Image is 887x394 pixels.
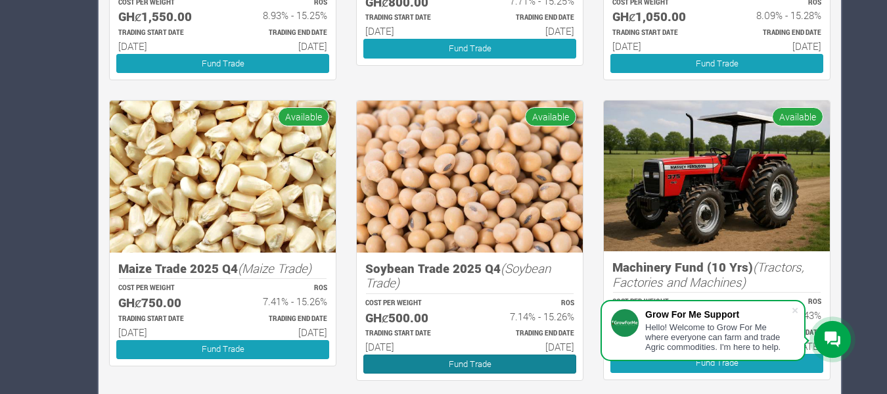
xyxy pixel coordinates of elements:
h6: [DATE] [612,40,705,52]
p: Estimated Trading End Date [729,28,821,38]
a: Fund Trade [363,355,576,374]
p: Estimated Trading Start Date [118,314,211,324]
img: growforme image [357,101,583,253]
h5: GHȼ1,550.00 [118,9,211,24]
p: ROS [729,297,821,307]
h6: [DATE] [235,326,327,338]
div: Grow For Me Support [645,309,791,320]
span: Available [525,107,576,126]
p: ROS [482,299,574,308]
span: Available [278,107,329,126]
h6: [DATE] [118,326,211,338]
h5: Maize Trade 2025 Q4 [118,261,327,276]
span: Available [772,107,823,126]
h6: [DATE] [365,25,458,37]
h6: [DATE] [365,341,458,353]
a: Fund Trade [116,340,329,359]
i: (Maize Trade) [238,260,311,276]
img: growforme image [110,101,336,253]
h5: GHȼ500.00 [365,310,458,326]
h6: [DATE] [729,40,821,52]
p: Estimated Trading End Date [235,314,327,324]
h6: [DATE] [235,40,327,52]
h6: 8.09% - 15.28% [729,9,821,21]
p: Estimated Trading Start Date [612,28,705,38]
a: Fund Trade [610,354,823,373]
h6: [DATE] [118,40,211,52]
p: Estimated Trading End Date [235,28,327,38]
h6: [DATE] [482,341,574,353]
h6: 7.14% - 15.26% [482,310,574,322]
h6: 7.41% - 15.26% [235,295,327,307]
p: ROS [235,283,327,293]
p: Estimated Trading Start Date [365,329,458,339]
p: COST PER WEIGHT [612,297,705,307]
p: COST PER WEIGHT [365,299,458,308]
h5: GHȼ1,050.00 [612,9,705,24]
h5: Machinery Fund (10 Yrs) [612,260,821,289]
p: Estimated Trading End Date [482,13,574,23]
a: Fund Trade [363,39,576,58]
h5: GHȼ750.00 [118,295,211,310]
h5: Soybean Trade 2025 Q4 [365,261,574,291]
p: COST PER WEIGHT [118,283,211,293]
h6: [DATE] [482,25,574,37]
a: Fund Trade [610,54,823,73]
p: Estimated Trading Start Date [118,28,211,38]
a: Fund Trade [116,54,329,73]
i: (Soybean Trade) [365,260,551,291]
h6: 8.93% - 15.25% [235,9,327,21]
p: Estimated Trading Start Date [365,13,458,23]
div: Hello! Welcome to Grow For Me where everyone can farm and trade Agric commodities. I'm here to help. [645,322,791,352]
i: (Tractors, Factories and Machines) [612,259,804,290]
img: growforme image [604,101,830,251]
p: Estimated Trading End Date [482,329,574,339]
